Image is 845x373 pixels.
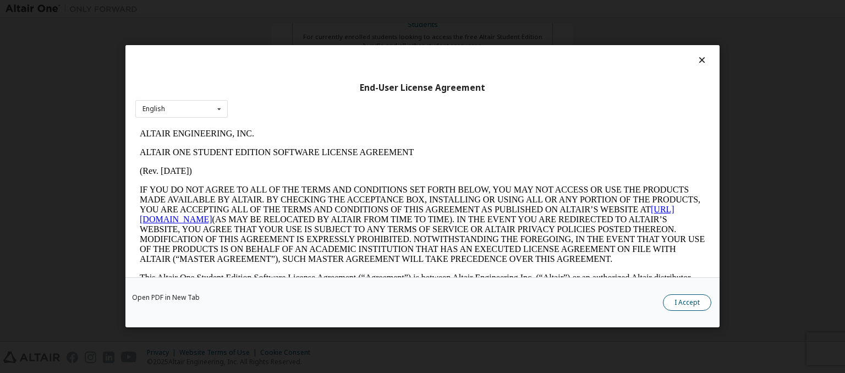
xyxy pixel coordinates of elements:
[142,106,165,112] div: English
[4,80,539,100] a: [URL][DOMAIN_NAME]
[4,42,570,52] p: (Rev. [DATE])
[132,295,200,301] a: Open PDF in New Tab
[135,83,710,94] div: End-User License Agreement
[4,149,570,188] p: This Altair One Student Edition Software License Agreement (“Agreement”) is between Altair Engine...
[4,61,570,140] p: IF YOU DO NOT AGREE TO ALL OF THE TERMS AND CONDITIONS SET FORTH BELOW, YOU MAY NOT ACCESS OR USE...
[4,23,570,33] p: ALTAIR ONE STUDENT EDITION SOFTWARE LICENSE AGREEMENT
[663,295,711,311] button: I Accept
[4,4,570,14] p: ALTAIR ENGINEERING, INC.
